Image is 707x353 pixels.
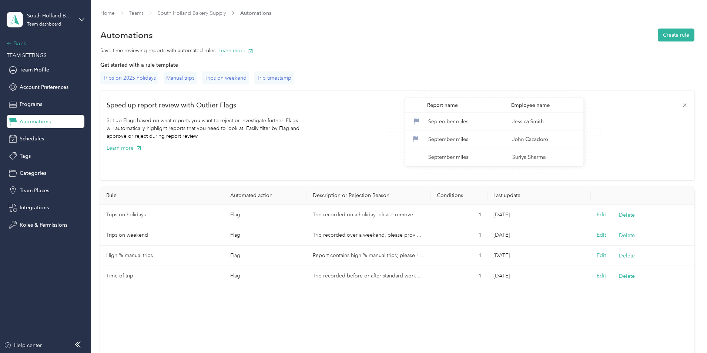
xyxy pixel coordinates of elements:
[254,71,294,84] div: Trip timestamp
[307,186,431,205] th: Description or Rejection Reason
[107,144,141,152] button: Learn more
[224,246,307,266] td: Flag
[597,231,606,239] button: Edit
[100,266,224,286] td: Time of trip
[307,205,431,225] td: Trip recorded on a holiday, please remove
[100,10,115,16] a: Home
[100,47,694,54] div: Save time reviewing reports with automated rules.
[431,186,487,205] th: Conditions
[619,211,635,219] button: Delete
[100,31,153,39] h1: Automations
[619,232,635,239] button: Delete
[619,272,635,280] button: Delete
[597,252,606,260] button: Edit
[20,118,51,126] span: Automations
[100,71,158,84] div: Trips on 2025 holidays
[658,29,694,41] button: Create rule
[431,225,487,246] td: 1
[307,225,431,246] td: Trip recorded over a weekend, please provide explanation
[20,100,42,108] span: Programs
[100,61,694,69] div: Get started with a rule template
[100,225,224,246] td: Trips on weekend
[20,204,49,212] span: Integrations
[240,9,271,17] span: Automations
[20,66,49,74] span: Team Profile
[597,211,606,219] button: Edit
[27,12,73,20] div: South Holland Bakery Supply
[4,342,42,349] button: Help center
[107,101,236,109] p: Speed up report review with Outlier Flags
[158,10,226,16] a: South Holland Bakery Supply
[431,205,487,225] td: 1
[100,205,224,225] td: Trips on holidays
[224,186,307,205] th: Automated action
[224,266,307,286] td: Flag
[100,246,224,266] td: High % manual trips
[129,10,144,16] a: Teams
[7,39,81,48] div: Back
[431,246,487,266] td: 1
[20,83,68,91] span: Account Preferences
[487,186,591,205] th: Last update
[487,246,591,266] td: [DATE]
[307,246,431,266] td: Report contains high % manual trips; please review/revise and add report comment where necessary.
[20,152,31,160] span: Tags
[307,266,431,286] td: Trip recorded before or after standard work hours
[164,71,197,84] div: Manual trips
[487,225,591,246] td: [DATE]
[487,266,591,286] td: [DATE]
[218,47,253,54] button: Learn more
[487,205,591,225] td: [DATE]
[100,186,224,205] th: Rule
[20,135,44,143] span: Schedules
[20,187,49,194] span: Team Places
[224,225,307,246] td: Flag
[27,22,61,27] div: Team dashboard
[7,52,47,59] span: TEAM SETTINGS
[107,117,300,140] p: Set up Flags based on what reports you want to reject or investigate further. Flags will automati...
[431,266,487,286] td: 1
[202,71,249,84] div: Trips on weekend
[224,205,307,225] td: Flag
[597,272,606,280] button: Edit
[20,221,67,229] span: Roles & Permissions
[619,252,635,260] button: Delete
[20,169,46,177] span: Categories
[666,312,707,353] iframe: Everlance-gr Chat Button Frame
